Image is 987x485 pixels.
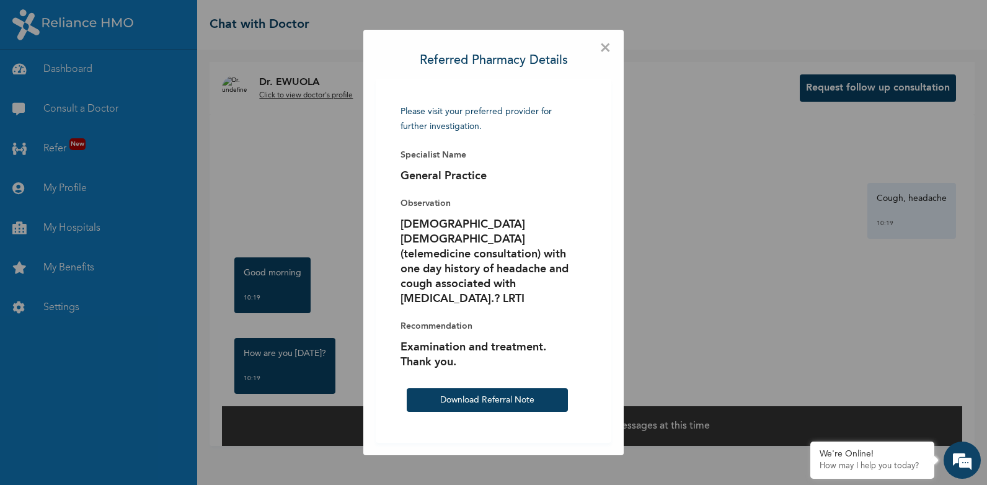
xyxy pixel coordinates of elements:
p: Observation [401,196,574,211]
p: General Practice [401,169,574,184]
p: Recommendation [401,319,574,334]
span: Please visit your preferred provider for further investigation. [401,104,574,134]
a: Download Referral Note [440,396,534,404]
button: Download Referral Note [407,388,568,412]
p: Specialist Name [401,148,574,162]
p: How may I help you today? [820,461,925,471]
p: [DEMOGRAPHIC_DATA] [DEMOGRAPHIC_DATA] (telemedicine consultation) with one day history of headach... [401,217,574,306]
h3: Referred Pharmacy Details [420,55,568,67]
p: Examination and treatment. Thank you. [401,340,574,370]
span: × [600,42,611,55]
div: We're Online! [820,449,925,460]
